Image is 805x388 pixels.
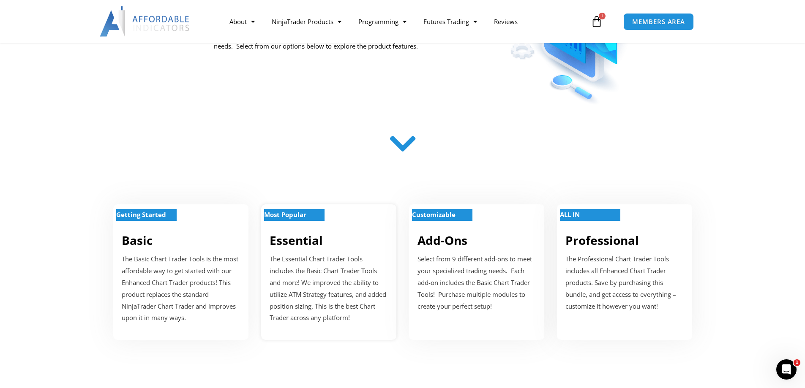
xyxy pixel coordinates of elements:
[560,210,580,219] strong: ALL IN
[122,253,240,324] p: The Basic Chart Trader Tools is the most affordable way to get started with our Enhanced Chart Tr...
[486,12,526,31] a: Reviews
[623,13,694,30] a: MEMBERS AREA
[632,19,685,25] span: MEMBERS AREA
[599,13,606,19] span: 1
[794,359,800,366] span: 1
[221,12,263,31] a: About
[418,253,536,312] p: Select from 9 different add-ons to meet your specialized trading needs. Each add-on includes the ...
[418,232,467,248] a: Add-Ons
[270,232,323,248] a: Essential
[100,6,191,37] img: LogoAI | Affordable Indicators – NinjaTrader
[122,232,153,248] a: Basic
[776,359,797,380] iframe: Intercom live chat
[263,12,350,31] a: NinjaTrader Products
[565,253,684,312] p: The Professional Chart Trader Tools includes all Enhanced Chart Trader products. Save by purchasi...
[116,210,166,219] strong: Getting Started
[578,9,615,34] a: 1
[270,253,388,324] p: The Essential Chart Trader Tools includes the Basic Chart Trader Tools and more! We improved the ...
[565,232,639,248] a: Professional
[350,12,415,31] a: Programming
[412,210,456,219] strong: Customizable
[415,12,486,31] a: Futures Trading
[264,210,306,219] strong: Most Popular
[221,12,589,31] nav: Menu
